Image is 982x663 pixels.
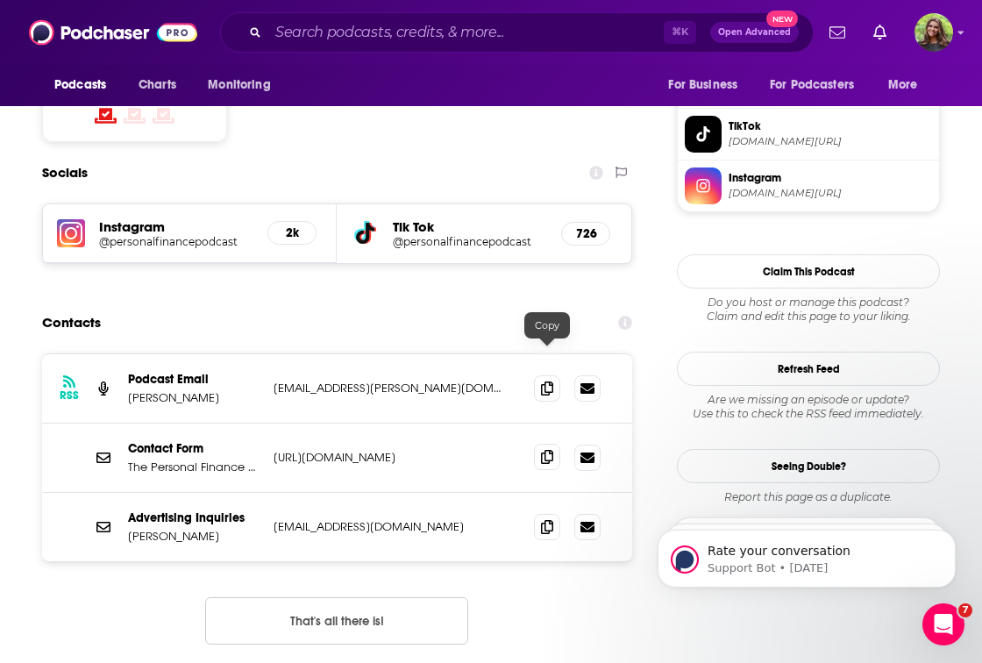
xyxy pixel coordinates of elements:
[282,225,302,240] h5: 2k
[758,68,879,102] button: open menu
[524,312,570,339] div: Copy
[710,22,799,43] button: Open AdvancedNew
[128,390,260,405] p: [PERSON_NAME]
[914,13,953,52] span: Logged in as reagan34226
[393,235,547,248] a: @personalfinancepodcast
[205,597,468,645] button: Nothing here.
[29,16,197,49] img: Podchaser - Follow, Share and Rate Podcasts
[677,393,940,421] div: Are we missing an episode or update? Use this to check the RSS feed immediately.
[876,68,940,102] button: open menu
[685,168,932,204] a: Instagram[DOMAIN_NAME][URL]
[274,519,506,534] p: [EMAIL_ADDRESS][DOMAIN_NAME]
[128,529,260,544] p: [PERSON_NAME]
[729,170,932,186] span: Instagram
[128,372,260,387] p: Podcast Email
[128,441,260,456] p: Contact Form
[866,18,893,47] a: Show notifications dropdown
[268,18,664,46] input: Search podcasts, credits, & more...
[718,28,791,37] span: Open Advanced
[677,352,940,386] button: Refresh Feed
[631,493,982,616] iframe: Intercom notifications message
[42,68,129,102] button: open menu
[685,116,932,153] a: TikTok[DOMAIN_NAME][URL]
[576,226,595,241] h5: 726
[196,68,293,102] button: open menu
[208,73,270,97] span: Monitoring
[922,603,964,645] iframe: Intercom live chat
[677,449,940,483] a: Seeing Double?
[57,219,85,247] img: iconImage
[274,450,506,465] p: [URL][DOMAIN_NAME]
[677,490,940,504] div: Report this page as a duplicate.
[822,18,852,47] a: Show notifications dropdown
[668,73,737,97] span: For Business
[766,11,798,27] span: New
[127,68,187,102] a: Charts
[128,460,260,474] p: The Personal Finance Podcast
[677,254,940,289] button: Claim This Podcast
[99,235,253,248] a: @personalfinancepodcast
[914,13,953,52] img: User Profile
[99,218,253,235] h5: Instagram
[914,13,953,52] button: Show profile menu
[60,389,79,403] h3: RSS
[664,21,696,44] span: ⌘ K
[54,73,106,97] span: Podcasts
[42,156,88,189] h2: Socials
[393,218,547,235] h5: Tik Tok
[729,135,932,148] span: tiktok.com/@personalfinancepodcast
[128,510,260,525] p: Advertising Inquiries
[729,187,932,200] span: instagram.com/personalfinancepodcast
[677,296,940,324] div: Claim and edit this page to your liking.
[220,12,814,53] div: Search podcasts, credits, & more...
[139,73,176,97] span: Charts
[677,296,940,310] span: Do you host or manage this podcast?
[958,603,972,617] span: 7
[274,381,506,396] p: [EMAIL_ADDRESS][PERSON_NAME][DOMAIN_NAME]
[729,118,932,134] span: TikTok
[42,306,101,339] h2: Contacts
[888,73,918,97] span: More
[656,68,759,102] button: open menu
[770,73,854,97] span: For Podcasters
